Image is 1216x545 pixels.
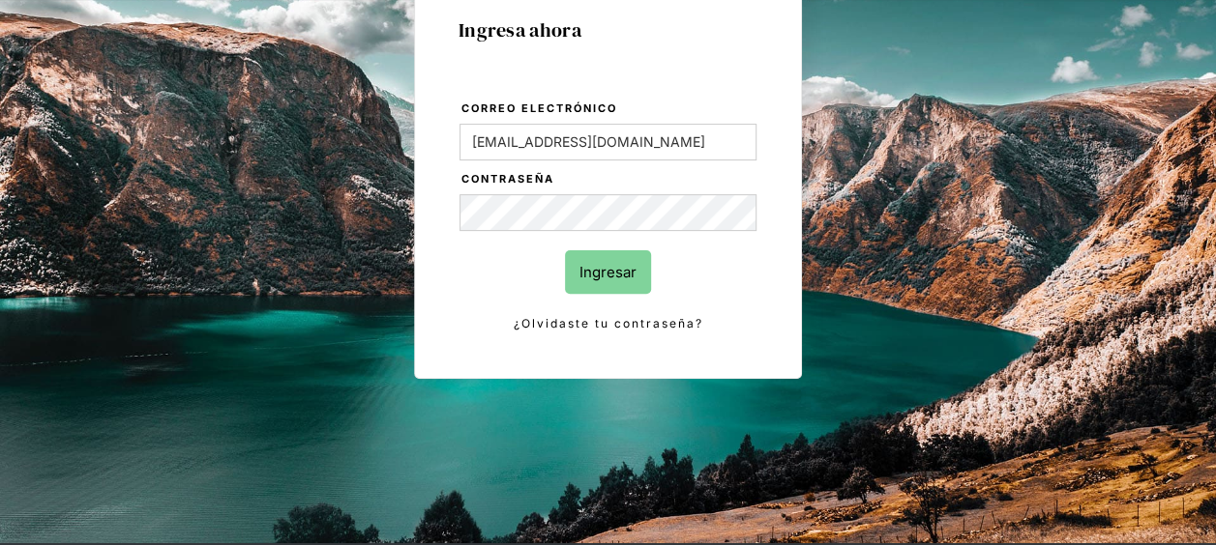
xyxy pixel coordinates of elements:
a: ¿Olvidaste tu contraseña? [460,313,756,334]
input: bruce@wayne.com [460,124,756,160]
h1: Ingresa ahora [459,19,757,41]
input: Ingresar [565,250,651,294]
label: Contraseña [461,170,756,189]
form: Login Form [459,99,757,334]
label: Correo electrónico [461,100,756,119]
